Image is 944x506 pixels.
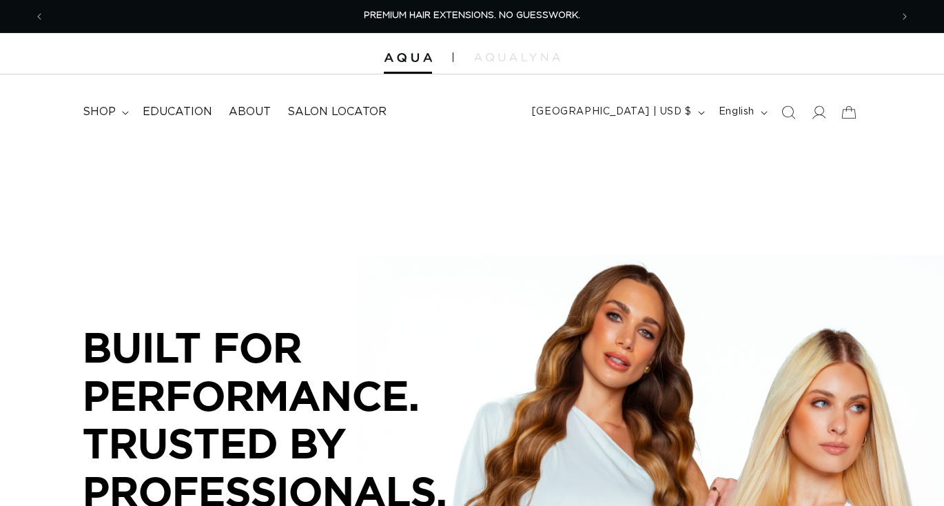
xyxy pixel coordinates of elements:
button: Next announcement [890,3,920,30]
span: About [229,105,271,119]
img: Aqua Hair Extensions [384,53,432,63]
a: Education [134,97,220,128]
summary: shop [74,97,134,128]
span: shop [83,105,116,119]
span: Salon Locator [287,105,387,119]
button: English [710,99,773,125]
button: [GEOGRAPHIC_DATA] | USD $ [524,99,710,125]
summary: Search [773,97,803,128]
img: aqualyna.com [474,53,560,61]
span: English [719,105,755,119]
span: Education [143,105,212,119]
button: Previous announcement [24,3,54,30]
span: PREMIUM HAIR EXTENSIONS. NO GUESSWORK. [364,11,580,20]
span: [GEOGRAPHIC_DATA] | USD $ [532,105,692,119]
a: Salon Locator [279,97,395,128]
a: About [220,97,279,128]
